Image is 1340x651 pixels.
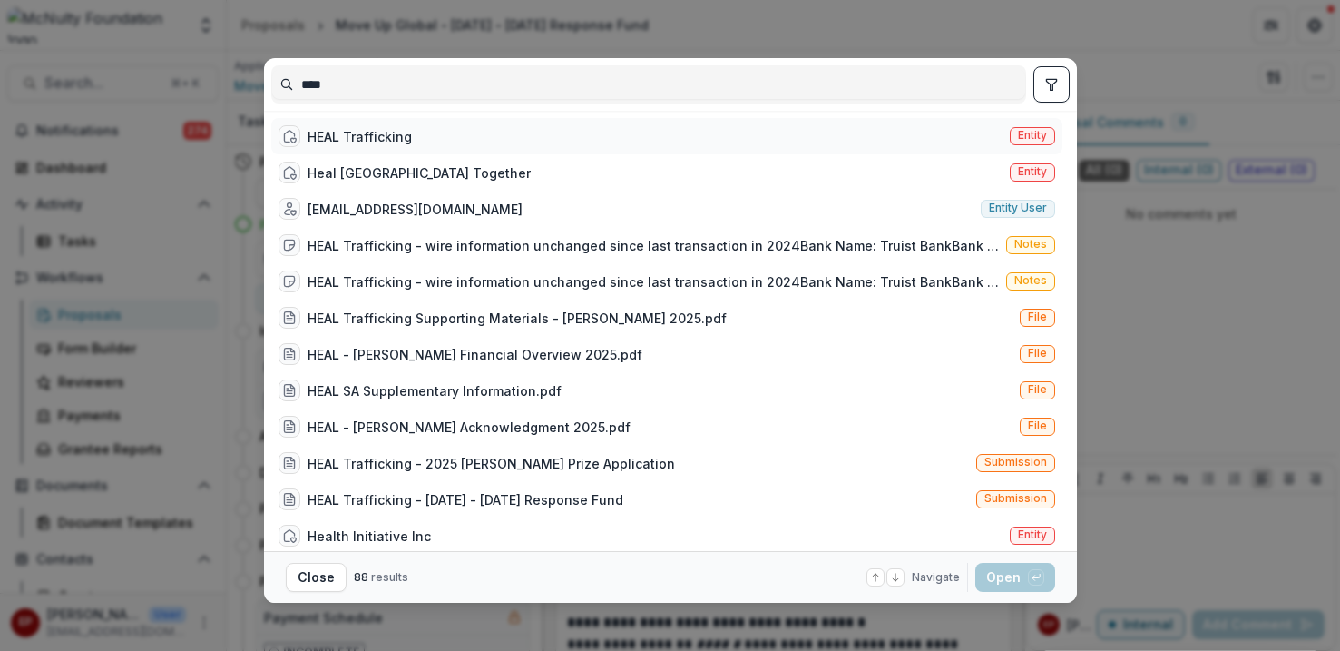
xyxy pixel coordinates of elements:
[1014,238,1047,251] span: Notes
[1014,274,1047,287] span: Notes
[308,345,642,364] div: HEAL - [PERSON_NAME] Financial Overview 2025.pdf
[1018,165,1047,178] span: Entity
[308,163,531,182] div: Heal [GEOGRAPHIC_DATA] Together
[975,563,1055,592] button: Open
[1018,129,1047,142] span: Entity
[912,569,960,586] span: Navigate
[308,490,623,509] div: HEAL Trafficking - [DATE] - [DATE] Response Fund
[1033,66,1070,103] button: toggle filters
[308,236,999,255] div: HEAL Trafficking - wire information unchanged since last transaction in 2024Bank Name: Truist Ban...
[371,570,408,584] span: results
[308,454,675,473] div: HEAL Trafficking - 2025 [PERSON_NAME] Prize Application
[308,418,631,437] div: HEAL - [PERSON_NAME] Acknowledgment 2025.pdf
[1028,419,1047,432] span: File
[308,381,562,400] div: HEAL SA Supplementary Information.pdf
[354,570,368,584] span: 88
[286,563,347,592] button: Close
[308,527,431,546] div: Health Initiative Inc
[308,127,412,146] div: HEAL Trafficking
[1028,383,1047,396] span: File
[984,456,1047,469] span: Submission
[308,309,727,328] div: HEAL Trafficking Supporting Materials - [PERSON_NAME] 2025.pdf
[989,202,1047,214] span: Entity user
[1018,528,1047,541] span: Entity
[1028,311,1047,323] span: File
[308,272,999,291] div: HEAL Trafficking - wire information unchanged since last transaction in 2024Bank Name: Truist Ban...
[308,200,523,219] div: [EMAIL_ADDRESS][DOMAIN_NAME]
[984,492,1047,505] span: Submission
[1028,347,1047,360] span: File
